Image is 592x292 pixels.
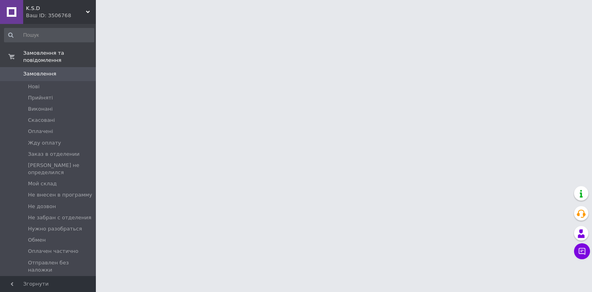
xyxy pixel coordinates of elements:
span: Прийняті [28,94,53,101]
span: K.S.D [26,5,86,12]
span: Нужно разобраться [28,225,82,232]
div: Ваш ID: 3506768 [26,12,96,19]
span: Не дозвон [28,203,56,210]
span: Не забран с отделения [28,214,91,221]
span: Обмен [28,236,46,244]
span: Отправлен без наложки [28,259,93,274]
button: Чат з покупцем [574,243,590,259]
span: Мой склад [28,180,57,187]
span: Нові [28,83,40,90]
span: Жду оплату [28,139,61,147]
span: Оплачен частично [28,248,78,255]
span: Виконані [28,105,53,113]
span: Заказ в отделении [28,151,79,158]
span: Оплачені [28,128,53,135]
input: Пошук [4,28,94,42]
span: Замовлення та повідомлення [23,50,96,64]
span: Не внесен в программу [28,191,92,199]
span: Скасовані [28,117,55,124]
span: [PERSON_NAME] не определился [28,162,93,176]
span: Замовлення [23,70,56,77]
